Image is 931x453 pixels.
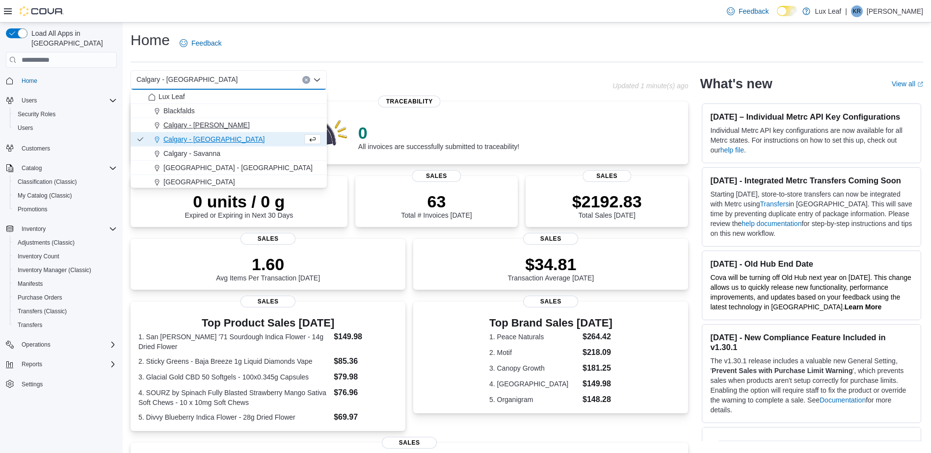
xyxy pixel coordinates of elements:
a: Learn More [845,303,881,311]
span: Sales [240,233,295,245]
p: The v1.30.1 release includes a valuable new General Setting, ' ', which prevents sales when produ... [710,356,913,415]
span: Inventory Count [14,251,117,262]
dd: $149.98 [334,331,398,343]
dt: 3. Glacial Gold CBD 50 Softgels - 100x0.345g Capsules [138,372,330,382]
button: Reports [18,358,46,370]
button: Calgary - [GEOGRAPHIC_DATA] [131,132,327,147]
a: Transfers (Classic) [14,305,71,317]
span: My Catalog (Classic) [18,192,72,200]
span: Customers [22,145,50,152]
p: Updated 1 minute(s) ago [612,82,688,90]
span: [GEOGRAPHIC_DATA] - [GEOGRAPHIC_DATA] [163,163,313,173]
span: Calgary - [GEOGRAPHIC_DATA] [163,134,265,144]
span: Feedback [739,6,769,16]
a: View allExternal link [892,80,923,88]
span: Transfers [18,321,42,329]
span: Sales [382,437,437,449]
span: Sales [523,233,578,245]
dd: $79.98 [334,371,398,383]
p: 0 units / 0 g [185,192,293,211]
button: Adjustments (Classic) [10,236,121,250]
span: Security Roles [18,110,55,118]
a: Adjustments (Classic) [14,237,79,249]
dd: $149.98 [583,378,612,390]
button: Settings [2,377,121,391]
dd: $181.25 [583,362,612,374]
dt: 3. Canopy Growth [489,363,579,373]
span: Lux Leaf [159,92,185,101]
a: help documentation [742,220,801,227]
span: Operations [18,339,117,351]
dd: $218.09 [583,347,612,358]
span: My Catalog (Classic) [14,190,117,201]
span: Inventory Manager (Classic) [14,264,117,276]
button: Operations [2,338,121,352]
span: Promotions [14,203,117,215]
span: Transfers (Classic) [18,307,67,315]
span: Adjustments (Classic) [18,239,75,247]
div: Total Sales [DATE] [572,192,642,219]
a: help file [720,146,744,154]
p: | [845,5,847,17]
button: Customers [2,141,121,155]
dd: $148.28 [583,394,612,405]
button: Users [2,94,121,107]
a: Transfers [14,319,46,331]
span: Reports [22,360,42,368]
a: Home [18,75,41,87]
h1: Home [131,30,170,50]
span: Security Roles [14,108,117,120]
button: [GEOGRAPHIC_DATA] [131,175,327,189]
dt: 2. Sticky Greens - Baja Breeze 1g Liquid Diamonds Vape [138,356,330,366]
p: $34.81 [508,254,594,274]
h3: [DATE] - Old Hub End Date [710,259,913,269]
a: Documentation [820,396,866,404]
button: Inventory Count [10,250,121,263]
button: Transfers (Classic) [10,304,121,318]
span: Transfers (Classic) [14,305,117,317]
h2: What's new [700,76,772,92]
dd: $69.97 [334,411,398,423]
span: Catalog [18,162,117,174]
p: 1.60 [216,254,320,274]
span: Blackfalds [163,106,195,116]
a: Classification (Classic) [14,176,81,188]
a: Transfers [760,200,789,208]
button: Blackfalds [131,104,327,118]
span: Settings [22,380,43,388]
span: Classification (Classic) [14,176,117,188]
span: Users [22,97,37,104]
a: Promotions [14,203,52,215]
span: Load All Apps in [GEOGRAPHIC_DATA] [27,28,117,48]
span: Cova will be turning off Old Hub next year on [DATE]. This change allows us to quickly release ne... [710,274,911,311]
h3: Top Brand Sales [DATE] [489,317,612,329]
span: Sales [583,170,631,182]
div: Transaction Average [DATE] [508,254,594,282]
div: Avg Items Per Transaction [DATE] [216,254,320,282]
span: Reports [18,358,117,370]
button: Security Roles [10,107,121,121]
div: Total # Invoices [DATE] [401,192,472,219]
a: Users [14,122,37,134]
span: Inventory Count [18,252,59,260]
a: Inventory Manager (Classic) [14,264,95,276]
button: Manifests [10,277,121,291]
button: Clear input [302,76,310,84]
button: Users [18,95,41,106]
a: Settings [18,378,47,390]
a: Inventory Count [14,251,63,262]
button: Calgary - Savanna [131,147,327,161]
span: Operations [22,341,51,349]
span: Users [18,124,33,132]
button: Transfers [10,318,121,332]
dd: $264.42 [583,331,612,343]
dd: $76.96 [334,387,398,399]
input: Dark Mode [777,6,798,16]
span: Manifests [18,280,43,288]
dd: $85.36 [334,355,398,367]
dt: 5. Organigram [489,395,579,404]
a: Manifests [14,278,47,290]
span: Feedback [191,38,221,48]
a: My Catalog (Classic) [14,190,76,201]
span: Catalog [22,164,42,172]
